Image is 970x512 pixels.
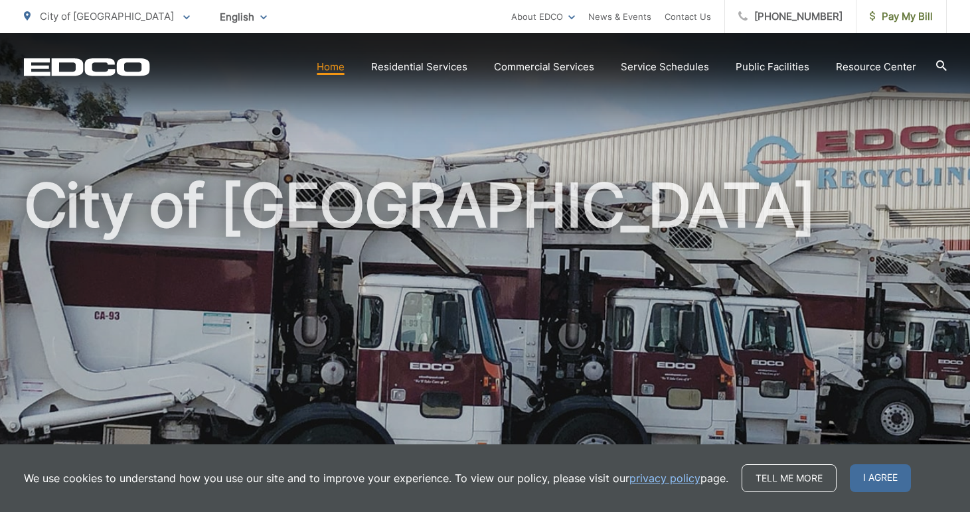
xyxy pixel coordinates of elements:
[870,9,933,25] span: Pay My Bill
[210,5,277,29] span: English
[836,59,916,75] a: Resource Center
[494,59,594,75] a: Commercial Services
[621,59,709,75] a: Service Schedules
[317,59,345,75] a: Home
[511,9,575,25] a: About EDCO
[629,470,700,486] a: privacy policy
[665,9,711,25] a: Contact Us
[24,58,150,76] a: EDCD logo. Return to the homepage.
[736,59,809,75] a: Public Facilities
[588,9,651,25] a: News & Events
[24,470,728,486] p: We use cookies to understand how you use our site and to improve your experience. To view our pol...
[742,464,837,492] a: Tell me more
[371,59,467,75] a: Residential Services
[850,464,911,492] span: I agree
[40,10,174,23] span: City of [GEOGRAPHIC_DATA]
